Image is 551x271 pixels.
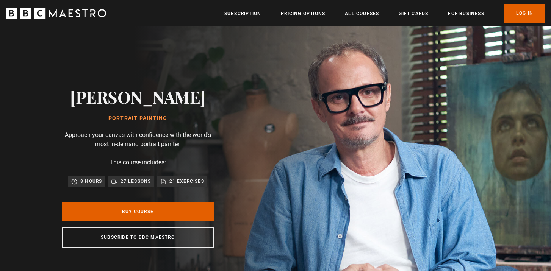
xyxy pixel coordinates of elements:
p: 21 exercises [169,178,204,185]
h2: [PERSON_NAME] [70,87,205,106]
a: Subscription [224,10,261,17]
p: Approach your canvas with confidence with the world's most in-demand portrait painter. [62,131,214,149]
nav: Primary [224,4,545,23]
a: Pricing Options [281,10,325,17]
a: Log In [504,4,545,23]
svg: BBC Maestro [6,8,106,19]
p: This course includes: [110,158,166,167]
p: 27 lessons [121,178,151,185]
a: All Courses [345,10,379,17]
a: Subscribe to BBC Maestro [62,227,214,248]
p: 8 hours [80,178,102,185]
a: For business [448,10,484,17]
h1: Portrait Painting [70,115,205,121]
a: Gift Cards [399,10,428,17]
a: Buy Course [62,202,214,221]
